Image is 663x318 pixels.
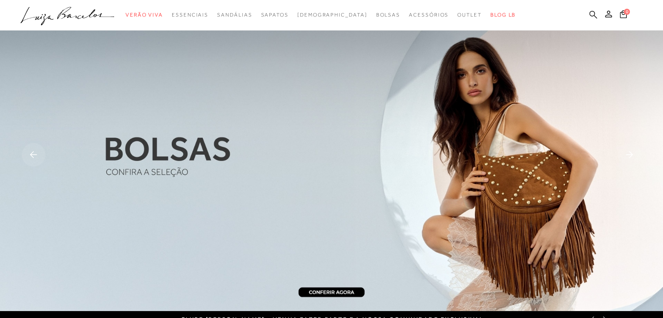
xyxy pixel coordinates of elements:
a: BLOG LB [490,7,516,23]
span: Bolsas [376,12,400,18]
span: Sapatos [261,12,288,18]
a: categoryNavScreenReaderText [126,7,163,23]
a: categoryNavScreenReaderText [261,7,288,23]
span: 0 [624,9,630,15]
a: categoryNavScreenReaderText [409,7,449,23]
span: Verão Viva [126,12,163,18]
span: Essenciais [172,12,208,18]
span: Acessórios [409,12,449,18]
span: Sandálias [217,12,252,18]
span: [DEMOGRAPHIC_DATA] [297,12,367,18]
span: BLOG LB [490,12,516,18]
span: Outlet [457,12,482,18]
a: categoryNavScreenReaderText [172,7,208,23]
a: categoryNavScreenReaderText [457,7,482,23]
a: noSubCategoriesText [297,7,367,23]
button: 0 [617,10,629,21]
a: categoryNavScreenReaderText [217,7,252,23]
a: categoryNavScreenReaderText [376,7,400,23]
